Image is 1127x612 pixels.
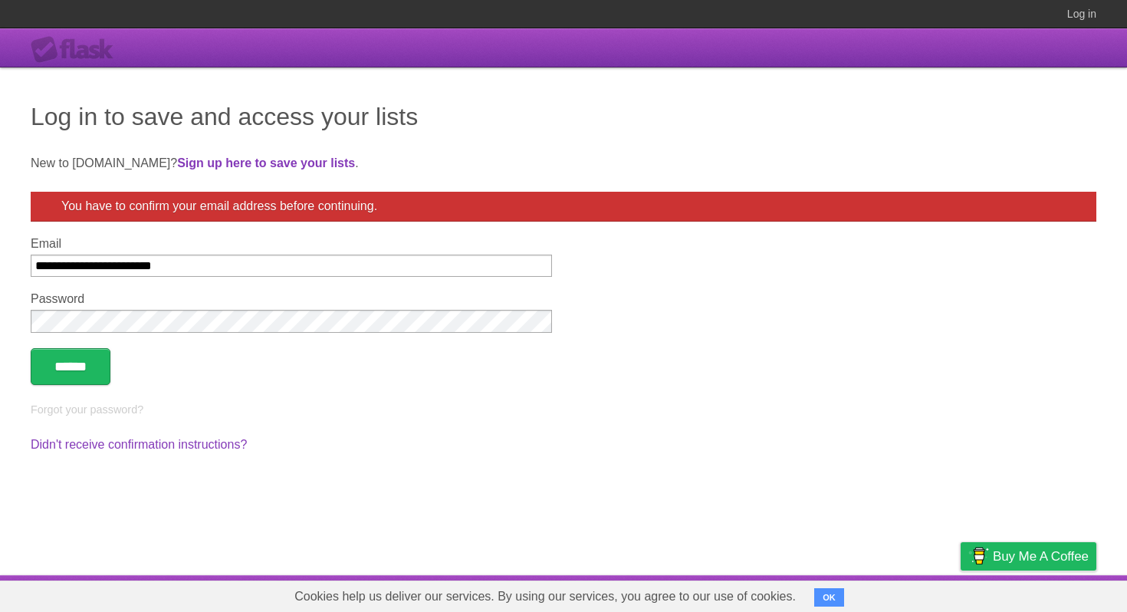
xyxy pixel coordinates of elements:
a: Terms [889,579,922,608]
div: Flask [31,36,123,64]
button: OK [814,588,844,607]
a: Didn't receive confirmation instructions? [31,438,247,451]
span: Cookies help us deliver our services. By using our services, you agree to our use of cookies. [279,581,811,612]
a: Developers [807,579,869,608]
img: Buy me a coffee [968,543,989,569]
a: Forgot your password? [31,403,143,416]
a: Suggest a feature [1000,579,1096,608]
a: About [757,579,789,608]
a: Privacy [941,579,981,608]
label: Password [31,292,552,306]
a: Sign up here to save your lists [177,156,355,169]
h1: Log in to save and access your lists [31,98,1096,135]
label: Email [31,237,552,251]
p: New to [DOMAIN_NAME]? . [31,154,1096,173]
a: Buy me a coffee [961,542,1096,571]
span: Buy me a coffee [993,543,1089,570]
div: You have to confirm your email address before continuing. [31,192,1096,222]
